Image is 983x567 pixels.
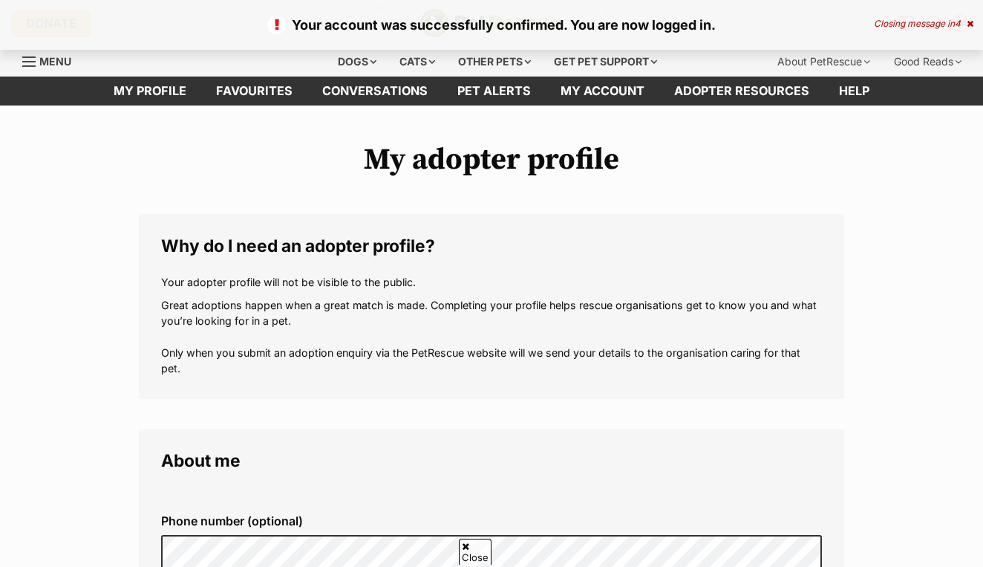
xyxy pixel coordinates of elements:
[139,214,844,399] fieldset: Why do I need an adopter profile?
[824,77,884,106] a: Help
[39,55,71,68] span: Menu
[161,274,822,290] p: Your adopter profile will not be visible to the public.
[161,236,822,256] legend: Why do I need an adopter profile?
[161,451,822,470] legend: About me
[543,47,667,77] div: Get pet support
[161,514,822,528] label: Phone number (optional)
[22,47,82,74] a: Menu
[546,77,659,106] a: My account
[448,47,541,77] div: Other pets
[201,77,307,106] a: Favourites
[161,297,822,377] p: Great adoptions happen when a great match is made. Completing your profile helps rescue organisat...
[659,77,824,106] a: Adopter resources
[442,77,546,106] a: Pet alerts
[459,539,491,565] span: Close
[389,47,445,77] div: Cats
[139,143,844,177] h1: My adopter profile
[99,77,201,106] a: My profile
[884,47,972,77] div: Good Reads
[307,77,442,106] a: conversations
[327,47,387,77] div: Dogs
[767,47,881,77] div: About PetRescue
